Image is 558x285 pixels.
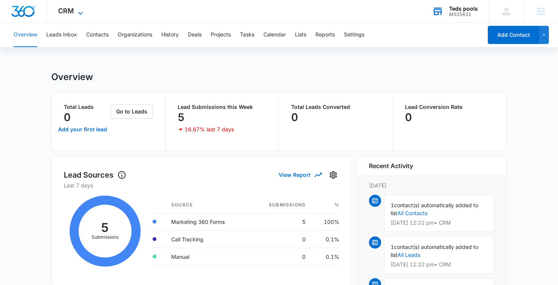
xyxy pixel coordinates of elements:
a: Add your first lead [56,120,109,139]
th: Source [165,197,249,213]
th: Submissions [249,197,312,213]
h1: Lead Sources [64,169,126,181]
td: Marketing 360 Forms [165,213,249,230]
button: View Report [279,168,321,181]
h6: Recent Activity [369,161,413,170]
td: 5 [249,213,312,230]
button: History [161,23,179,47]
button: Organizations [118,23,152,47]
h1: Overview [51,71,93,83]
td: 0.1% [312,248,339,265]
td: 0 [249,248,312,265]
div: account id [449,12,478,17]
p: 5 [178,111,184,123]
td: 0.1% [312,230,339,248]
td: 0 [249,230,312,248]
p: 0 [291,111,298,123]
p: 0 [64,111,71,123]
button: Add Contact [488,26,539,44]
a: Go to Leads [110,108,153,115]
a: All Leads [397,252,420,258]
p: Total Leads Converted [291,104,380,110]
p: Lead Conversion Rate [405,104,495,110]
p: [DATE] 12:22 pm • CRM [391,220,488,225]
button: Leads Inbox [46,23,77,47]
p: 0 [405,111,412,123]
p: Lead Submissions this Week [178,104,267,110]
p: Total Leads [64,104,109,110]
span: 1 [391,202,394,208]
span: 1 [391,244,394,250]
span: CRM [58,7,74,15]
span: contact(s) automatically added to list [391,244,478,258]
div: account name [449,6,478,12]
button: Deals [188,23,202,47]
button: Go to Leads [110,104,153,119]
button: Overview [14,23,37,47]
a: All Contacts [397,210,427,216]
button: Contacts [86,23,109,47]
td: 100% [312,213,339,230]
p: Last 7 days [64,181,339,189]
button: Lists [295,23,306,47]
button: Settings [327,169,339,181]
p: 16.67% last 7 days [184,127,234,132]
th: % [312,197,339,213]
button: Settings [344,23,364,47]
td: Manual [165,248,249,265]
button: Tasks [240,23,254,47]
button: Projects [211,23,231,47]
span: contact(s) automatically added to list [391,202,478,216]
p: [DATE] 12:22 pm • CRM [391,262,488,267]
td: Call Tracking [165,230,249,248]
button: Calendar [263,23,286,47]
button: Reports [315,23,335,47]
p: [DATE] [369,181,494,189]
